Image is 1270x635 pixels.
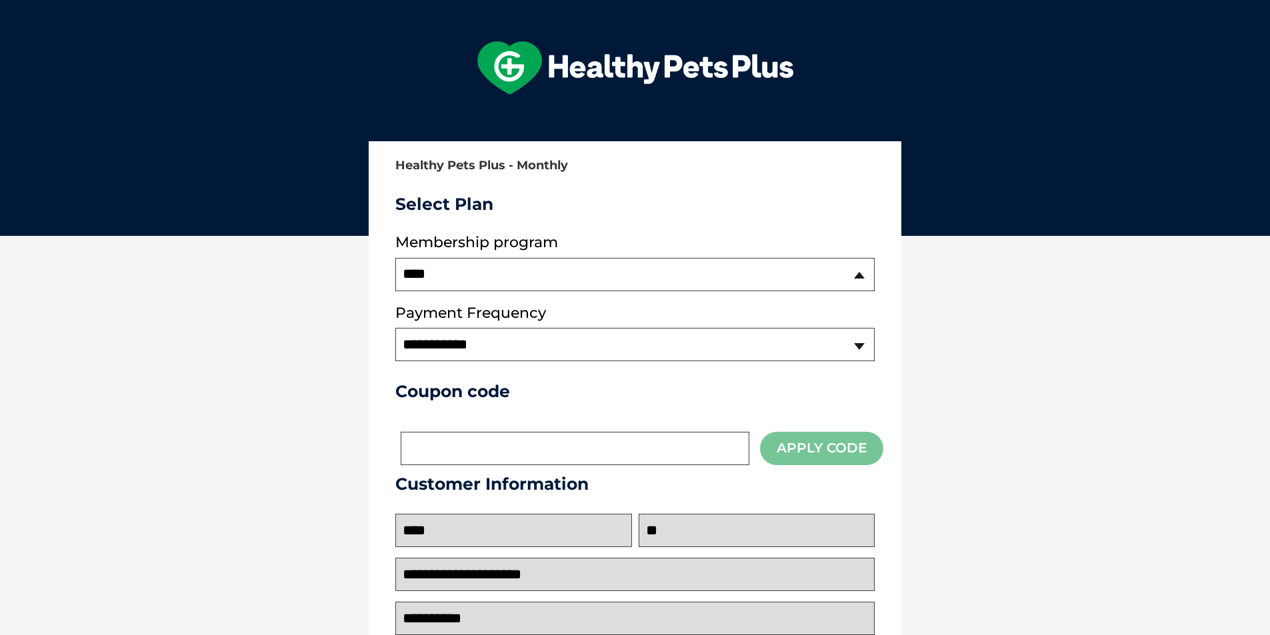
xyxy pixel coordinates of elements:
[760,432,883,464] button: Apply Code
[395,305,546,322] label: Payment Frequency
[395,194,875,214] h3: Select Plan
[395,234,875,251] label: Membership program
[477,41,793,95] img: hpp-logo-landscape-green-white.png
[395,474,875,494] h3: Customer Information
[395,381,875,401] h3: Coupon code
[395,159,875,173] h2: Healthy Pets Plus - Monthly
